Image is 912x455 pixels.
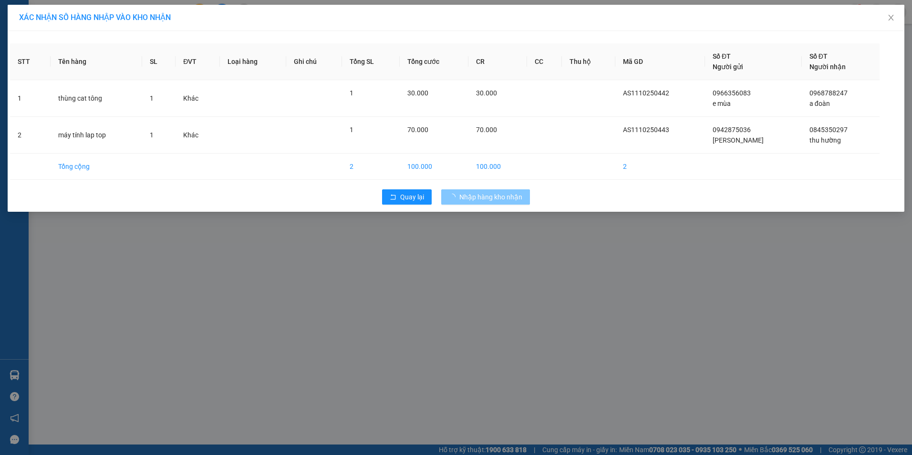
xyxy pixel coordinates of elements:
button: Close [878,5,904,31]
td: Khác [176,80,220,117]
span: XÁC NHẬN SỐ HÀNG NHẬP VÀO KHO NHẬN [19,13,171,22]
td: 1 [10,80,51,117]
th: Loại hàng [220,43,286,80]
span: Số ĐT [809,52,828,60]
td: 2 [615,154,705,180]
th: CR [468,43,527,80]
span: 70.000 [476,126,497,134]
span: rollback [390,194,396,201]
span: Người gửi [713,63,743,71]
td: máy tính lap top [51,117,143,154]
span: Người nhận [809,63,846,71]
span: 30.000 [476,89,497,97]
th: Thu hộ [562,43,615,80]
span: thu hường [809,136,841,144]
td: thùng cat tông [51,80,143,117]
span: 1 [150,131,154,139]
span: 1 [350,126,353,134]
button: Nhập hàng kho nhận [441,189,530,205]
td: Tổng cộng [51,154,143,180]
td: 100.000 [468,154,527,180]
th: Tên hàng [51,43,143,80]
span: loading [449,194,459,200]
th: STT [10,43,51,80]
span: 70.000 [407,126,428,134]
span: 1 [150,94,154,102]
th: CC [527,43,562,80]
th: Tổng SL [342,43,400,80]
span: e mùa [713,100,731,107]
th: Ghi chú [286,43,342,80]
span: AS1110250443 [623,126,669,134]
span: AS1110250442 [623,89,669,97]
td: 2 [10,117,51,154]
span: close [887,14,895,21]
span: Nhập hàng kho nhận [459,192,522,202]
span: 30.000 [407,89,428,97]
span: 0942875036 [713,126,751,134]
span: [PERSON_NAME] [713,136,764,144]
th: SL [142,43,176,80]
span: Quay lại [400,192,424,202]
span: 0968788247 [809,89,848,97]
button: rollbackQuay lại [382,189,432,205]
td: 2 [342,154,400,180]
span: 0845350297 [809,126,848,134]
span: a đoàn [809,100,830,107]
span: Số ĐT [713,52,731,60]
td: 100.000 [400,154,468,180]
span: 1 [350,89,353,97]
span: 0966356083 [713,89,751,97]
th: Tổng cước [400,43,468,80]
td: Khác [176,117,220,154]
th: Mã GD [615,43,705,80]
th: ĐVT [176,43,220,80]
